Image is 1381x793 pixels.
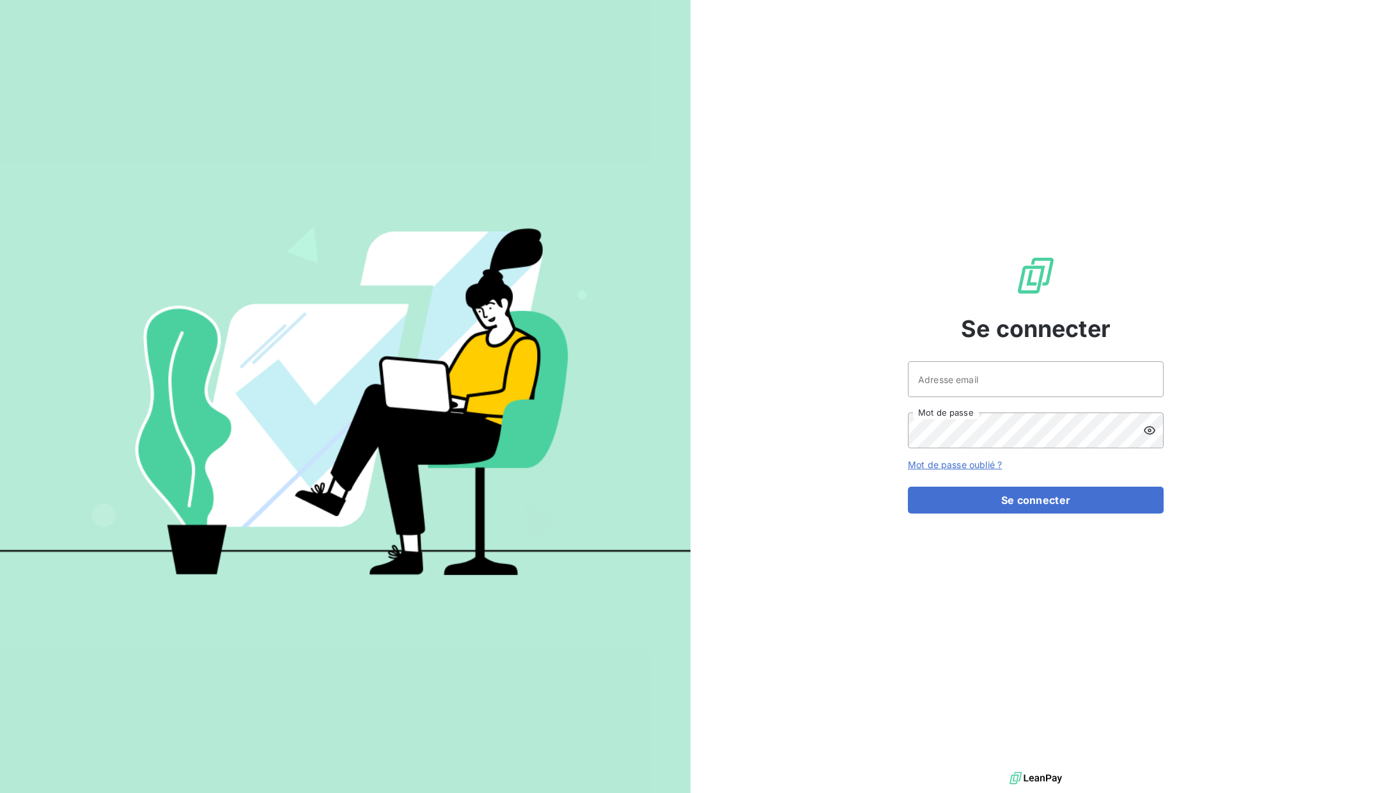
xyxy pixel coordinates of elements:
[1015,255,1056,296] img: Logo LeanPay
[908,459,1002,470] a: Mot de passe oublié ?
[961,311,1111,346] span: Se connecter
[1010,769,1062,788] img: logo
[908,487,1164,514] button: Se connecter
[908,361,1164,397] input: placeholder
